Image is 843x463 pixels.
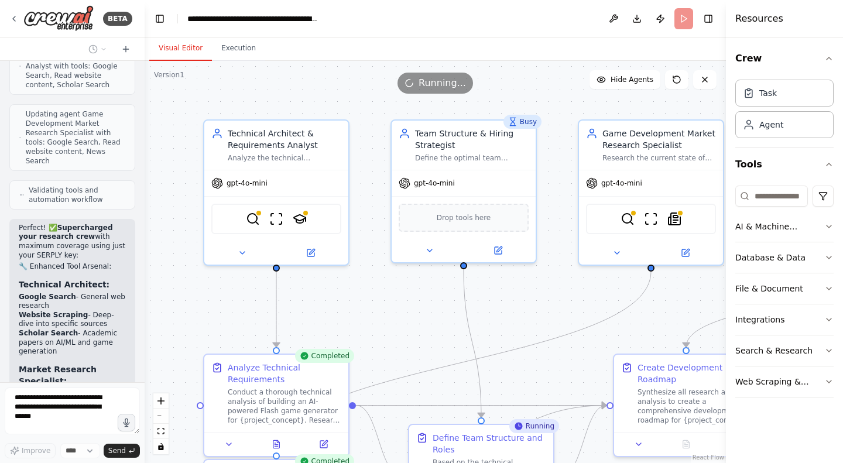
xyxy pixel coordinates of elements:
button: Open in side panel [713,437,753,451]
div: BusyTeam Structure & Hiring StrategistDefine the optimal team structure, roles, and skill require... [390,119,537,263]
div: Game Development Market Research SpecialistResearch the current state of Flash games, similar AI-... [578,119,724,266]
strong: Google Search [19,293,76,301]
button: Integrations [735,304,834,335]
div: Tools [735,181,834,407]
div: CompletedAnalyze Technical RequirementsConduct a thorough technical analysis of building an AI-po... [203,354,349,457]
strong: Website Scraping [19,311,88,319]
span: Validating tools and automation workflow [29,186,125,204]
div: Crew [735,75,834,148]
div: Integrations [735,314,784,325]
button: Open in side panel [652,246,718,260]
li: - General web research [19,293,126,311]
span: gpt-4o-mini [227,179,268,188]
button: Search & Research [735,335,834,366]
div: Task [759,87,777,99]
button: Open in side panel [303,437,344,451]
img: SerplyNewsSearchTool [667,212,681,226]
h3: Market Research Specialist: [19,363,126,387]
div: Completed [295,349,354,363]
div: AI & Machine Learning [735,221,824,232]
span: Drop tools here [437,212,491,224]
div: Search & Research [735,345,813,356]
div: Game Development Market Research Specialist [602,128,716,151]
div: File & Document [735,283,803,294]
button: View output [252,437,301,451]
button: Open in side panel [465,243,531,258]
nav: breadcrumb [187,13,319,25]
button: zoom out [153,409,169,424]
button: Improve [5,443,56,458]
button: Hide Agents [590,70,660,89]
span: Hide Agents [611,75,653,84]
button: toggle interactivity [153,439,169,454]
div: Technical Architect & Requirements AnalystAnalyze the technical requirements for building an AI-p... [203,119,349,266]
li: - Academic papers on AI/ML and game generation [19,329,126,356]
div: BETA [103,12,132,26]
div: Technical Architect & Requirements Analyst [228,128,341,151]
span: Running... [419,76,466,90]
div: Analyze the technical requirements for building an AI-powered Flash game generator, including arc... [228,153,341,163]
img: SerplyScholarSearchTool [293,212,307,226]
button: Execution [212,36,265,61]
li: - Deep-dive into specific sources [19,311,126,329]
g: Edge from c3c1a492-cacb-4f5e-a2a7-e73c05487506 to 0b9d68b4-fead-4bd9-988c-c4095c9f656b [270,272,282,347]
button: No output available [662,437,711,451]
button: Click to speak your automation idea [118,414,135,431]
div: Analyze Technical Requirements [228,362,341,385]
span: Updating agent Technical Architect & Requirements Analyst with tools: Google Search, Read website... [26,43,125,90]
strong: Supercharged your research crew [19,224,113,241]
div: Synthesize all research and analysis to create a comprehensive development roadmap for {project_c... [638,387,751,425]
strong: Scholar Search [19,329,78,337]
button: Tools [735,148,834,181]
img: ScrapeWebsiteTool [644,212,658,226]
div: Running [509,419,559,433]
g: Edge from 0b9d68b4-fead-4bd9-988c-c4095c9f656b to 281a90ae-1bc7-429f-bd9b-442a4bdf5d8d [356,400,606,411]
img: SerplyWebSearchTool [246,212,260,226]
div: Agent [759,119,783,131]
button: zoom in [153,393,169,409]
button: Database & Data [735,242,834,273]
button: File & Document [735,273,834,304]
span: gpt-4o-mini [414,179,455,188]
div: Web Scraping & Browsing [735,376,824,387]
g: Edge from 6ed75b55-c40a-4762-b77a-6de3616e8829 to 81c69177-7603-4ebc-9cc5-3ff9a84f2955 [458,269,487,417]
img: SerplyWebSearchTool [621,212,635,226]
span: Send [108,446,126,455]
button: Send [104,444,140,458]
span: Improve [22,446,50,455]
div: Research the current state of Flash games, similar AI-powered game generation tools, market oppor... [602,153,716,163]
button: fit view [153,424,169,439]
div: Team Structure & Hiring Strategist [415,128,529,151]
div: Create Development RoadmapSynthesize all research and analysis to create a comprehensive developm... [613,354,759,457]
div: React Flow controls [153,393,169,454]
button: Start a new chat [116,42,135,56]
span: gpt-4o-mini [601,179,642,188]
h3: Technical Architect: [19,279,126,290]
div: Database & Data [735,252,806,263]
div: Conduct a thorough technical analysis of building an AI-powered Flash game generator for {project... [228,387,341,425]
button: Hide right sidebar [700,11,717,27]
div: Create Development Roadmap [638,362,751,385]
button: Web Scraping & Browsing [735,366,834,397]
g: Edge from 65d442bb-e2b9-4bf9-8530-48ae9eea6e39 to 99422a3a-a4a3-468c-b778-b256093de99f [270,272,657,452]
div: Busy [503,115,542,129]
h4: Resources [735,12,783,26]
div: Version 1 [154,70,184,80]
a: React Flow attribution [693,454,724,461]
img: ScrapeWebsiteTool [269,212,283,226]
button: Crew [735,42,834,75]
div: Define Team Structure and Roles [433,432,546,455]
button: Hide left sidebar [152,11,168,27]
p: Perfect! ✅ with maximum coverage using just your SERPLY key: [19,224,126,260]
button: Visual Editor [149,36,212,61]
span: Updating agent Game Development Market Research Specialist with tools: Google Search, Read websit... [26,109,125,166]
button: AI & Machine Learning [735,211,834,242]
button: Open in side panel [277,246,344,260]
button: Switch to previous chat [84,42,112,56]
h2: 🔧 Enhanced Tool Arsenal: [19,262,126,272]
div: Define the optimal team structure, roles, and skill requirements needed to build {project_concept... [415,153,529,163]
img: Logo [23,5,94,32]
